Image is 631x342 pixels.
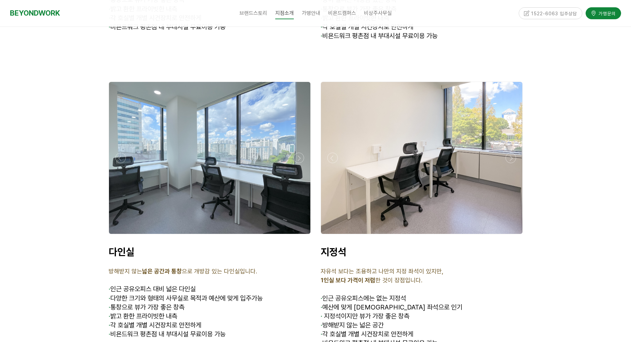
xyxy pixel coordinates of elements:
span: 한 것이 장점입니다. [321,277,422,284]
span: · [109,285,110,293]
a: 브랜드스토리 [236,5,271,22]
strong: · [109,312,110,320]
span: 인근 공유오피스에는 없는 지정석 [322,294,406,302]
strong: · [109,330,110,338]
span: 지점소개 [275,8,294,19]
span: 지정석 [321,246,346,258]
span: 인근 공유오피스 대비 넓은 다인실 [110,285,196,293]
span: · [321,294,322,302]
span: 자유석 보다는 조용하고 나만의 지정 좌석이 있지만, [321,268,444,275]
strong: 넓은 공간과 통창 [142,268,182,275]
strong: · [109,23,110,31]
span: 브랜드스토리 [239,10,267,16]
a: 비욘드캠퍼스 [324,5,360,22]
span: 지정석이지만 뷰가 가장 좋은 창측 [321,312,409,320]
a: 지점소개 [271,5,298,22]
strong: · [109,321,110,329]
span: 가맹안내 [302,10,320,16]
span: 다인실 [109,246,134,258]
strong: · [321,303,322,311]
a: 비상주사무실 [360,5,396,22]
span: 밝고 환한 프라이빗한 내측 [109,312,177,320]
span: 비욘드워크 평촌점 내 부대시설 무료이용 가능 [109,330,226,338]
strong: · [321,23,322,31]
a: 가맹안내 [298,5,324,22]
span: 통창으로 뷰가 가장 좋은 창측 [109,303,184,311]
span: 각 호실별 개별 시건장치로 안전하게 [109,321,201,329]
strong: · [321,321,322,329]
strong: · [321,32,322,40]
strong: · [109,303,110,311]
a: 가맹문의 [586,7,621,19]
span: 각 호실별 개별 시건장치로 안전하게 [321,23,413,31]
span: 비욘드워크 평촌점 내 부대시설 무료이용 가능 [109,23,226,31]
strong: 1인실 보다 가격이 저렴 [321,277,375,284]
span: 방해받지 않는 으로 개방감 있는 다인실입니다. [109,268,257,275]
span: 가맹문의 [597,10,616,17]
strong: · [321,330,322,338]
span: 다양한 크기와 형태의 사무실로 목적과 예산에 맞게 입주가능 [109,294,263,302]
strong: · [109,294,110,302]
span: 비상주사무실 [364,10,392,16]
span: 비욘드워크 평촌점 내 부대시설 무료이용 가능 [321,32,438,40]
span: 비욘드캠퍼스 [328,10,356,16]
span: 방해받지 않는 넓은 공간 [321,321,384,329]
span: 예산에 맞게 [DEMOGRAPHIC_DATA] 좌석으로 인기 [321,303,462,311]
span: 각 호실별 개별 시건장치로 안전하게 [321,330,413,338]
a: BEYONDWORK [10,7,60,19]
strong: · [321,312,322,320]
